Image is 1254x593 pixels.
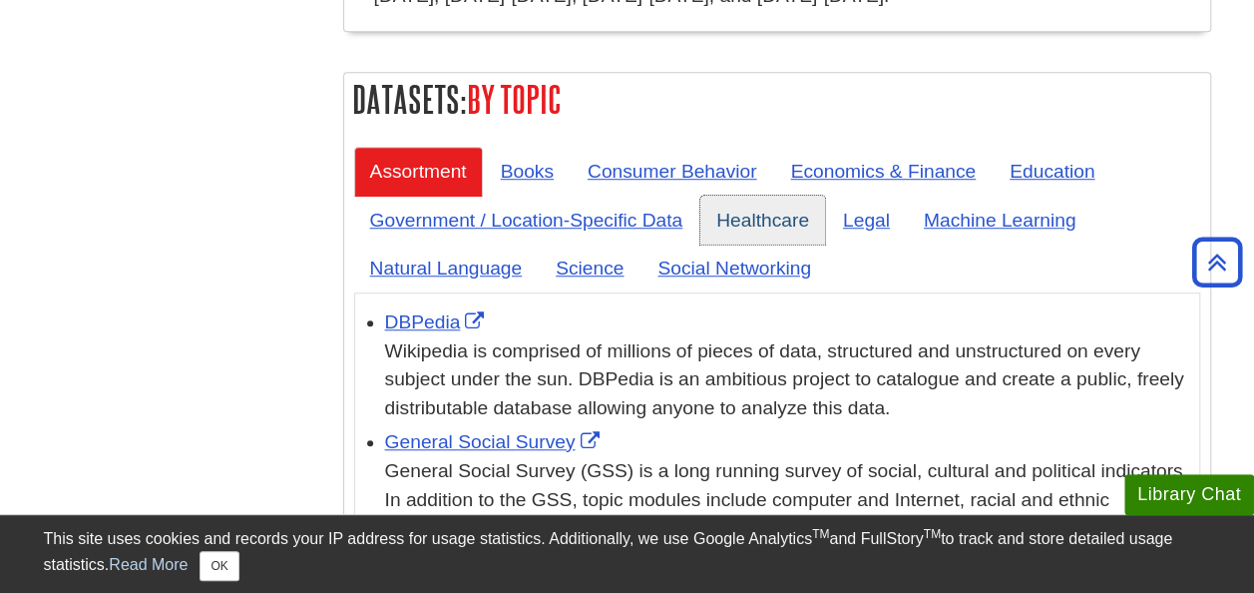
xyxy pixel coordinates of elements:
[572,147,773,196] a: Consumer Behavior
[994,147,1110,196] a: Education
[540,244,639,293] a: Science
[774,147,992,196] a: Economics & Finance
[641,244,827,293] a: Social Networking
[385,337,1189,423] div: Wikipedia is comprised of millions of pieces of data, structured and unstructured on every subjec...
[467,79,562,120] span: By Topic
[354,147,483,196] a: Assortment
[908,196,1092,245] a: Machine Learning
[485,147,570,196] a: Books
[385,431,605,452] a: Link opens in new window
[812,527,829,541] sup: TM
[109,556,188,573] a: Read More
[344,73,1210,126] h2: Datasets:
[354,244,539,293] a: Natural Language
[1185,249,1249,276] a: Back to Top
[924,527,941,541] sup: TM
[354,196,699,245] a: Government / Location-Specific Data
[700,196,825,245] a: Healthcare
[200,551,238,581] button: Close
[44,527,1211,581] div: This site uses cookies and records your IP address for usage statistics. Additionally, we use Goo...
[385,457,1189,572] div: General Social Survey (GSS) is a long running survey of social, cultural and political indicators...
[827,196,906,245] a: Legal
[385,311,490,332] a: Link opens in new window
[1124,474,1254,515] button: Library Chat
